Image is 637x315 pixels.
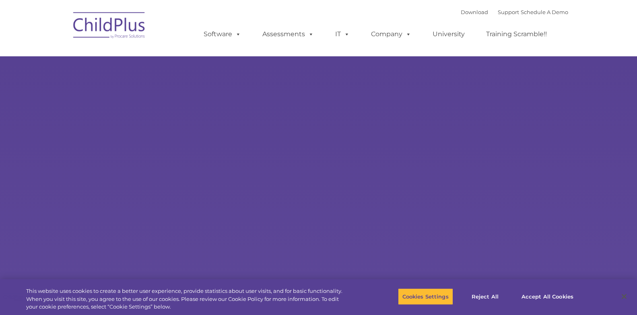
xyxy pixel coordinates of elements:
a: Support [498,9,519,15]
button: Close [615,288,633,305]
button: Reject All [460,288,510,305]
img: ChildPlus by Procare Solutions [69,6,150,47]
a: Software [196,26,249,42]
a: Company [363,26,419,42]
a: Schedule A Demo [521,9,568,15]
button: Cookies Settings [398,288,453,305]
button: Accept All Cookies [517,288,578,305]
a: Assessments [254,26,322,42]
a: IT [327,26,358,42]
div: This website uses cookies to create a better user experience, provide statistics about user visit... [26,287,350,311]
a: Download [461,9,488,15]
font: | [461,9,568,15]
a: Training Scramble!! [478,26,555,42]
a: University [425,26,473,42]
